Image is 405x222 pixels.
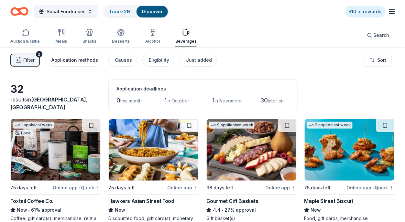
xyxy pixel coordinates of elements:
span: Socal Fundraiser [47,8,85,16]
button: Track· 29Discover [103,5,169,18]
div: Hawkers Asian Street Food [108,197,174,205]
div: Online app Quick [347,184,395,192]
span: New [311,206,321,214]
div: Online app [265,184,297,192]
div: 2 [36,51,42,58]
a: Home [10,4,28,19]
span: [GEOGRAPHIC_DATA], [GEOGRAPHIC_DATA] [10,96,88,111]
button: Application methods [45,54,103,67]
span: in November [214,98,242,103]
span: 30 [260,97,268,104]
div: 1 apply last week [13,122,54,129]
div: Online app [167,184,199,192]
button: Filter2 [10,54,40,67]
button: Snacks [82,26,96,47]
button: Beverages [175,26,197,47]
span: in [10,96,88,111]
div: Beverages [175,39,197,44]
div: 27% approval [206,206,297,214]
div: 9 applies last week [209,122,255,129]
span: Filter [23,56,35,64]
span: • [222,207,223,213]
span: 4.4 [213,206,221,214]
a: $10 in rewards [345,6,386,17]
div: Foxtail Coffee Co. [10,197,53,205]
div: 32 [10,83,101,96]
div: Causes [115,56,132,64]
div: Just added [186,56,212,64]
div: Desserts [112,39,130,44]
div: Local [13,130,33,136]
a: Discover [142,9,163,14]
div: Snacks [82,39,96,44]
button: Eligibility [142,54,174,67]
a: Track· 29 [109,9,130,14]
button: Search [362,29,395,42]
span: • [28,207,30,213]
span: Search [374,31,389,39]
div: Gourmet Gift Baskets [206,197,258,205]
span: New [115,206,125,214]
div: results [10,96,101,111]
div: 75 days left [304,184,331,192]
div: Auction & raffle [10,39,40,44]
div: 75 days left [108,184,135,192]
span: this month [120,98,142,103]
span: 1 [212,97,214,104]
a: Image for Maple Street Biscuit2 applieslast week75 days leftOnline app•QuickMaple Street BiscuitN... [304,119,395,222]
div: 75 days left [10,184,37,192]
span: 0 [116,97,120,104]
div: Gift basket(s) [206,215,297,222]
button: Alcohol [145,26,160,47]
div: Application methods [51,56,98,64]
img: Image for Gourmet Gift Baskets [207,119,296,181]
button: Auction & raffle [10,26,40,47]
div: Eligibility [149,56,169,64]
span: in October [167,98,189,103]
div: 98 days left [206,184,233,192]
div: 2 applies last week [307,122,353,129]
span: New [17,206,27,214]
button: Sort [364,54,392,67]
span: later on... [268,98,287,103]
div: Meals [55,39,67,44]
div: Food, gift cards, merchandise [304,215,395,222]
span: Sort [378,56,387,64]
span: 1 [164,97,167,104]
button: Desserts [112,26,130,47]
div: 61% approval [10,206,101,214]
a: Image for Gourmet Gift Baskets9 applieslast week98 days leftOnline appGourmet Gift Baskets4.4•27%... [206,119,297,222]
button: Causes [108,54,137,67]
button: Meals [55,26,67,47]
span: • [79,185,80,190]
div: Online app Quick [53,184,101,192]
div: Application deadlines [116,85,290,93]
img: Image for Hawkers Asian Street Food [109,119,198,181]
img: Image for Foxtail Coffee Co. [11,119,100,181]
span: • [373,185,374,190]
button: Socal Fundraiser [34,5,98,18]
img: Image for Maple Street Biscuit [305,119,394,181]
div: Maple Street Biscuit [304,197,353,205]
div: Alcohol [145,39,160,44]
button: Just added [180,54,217,67]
